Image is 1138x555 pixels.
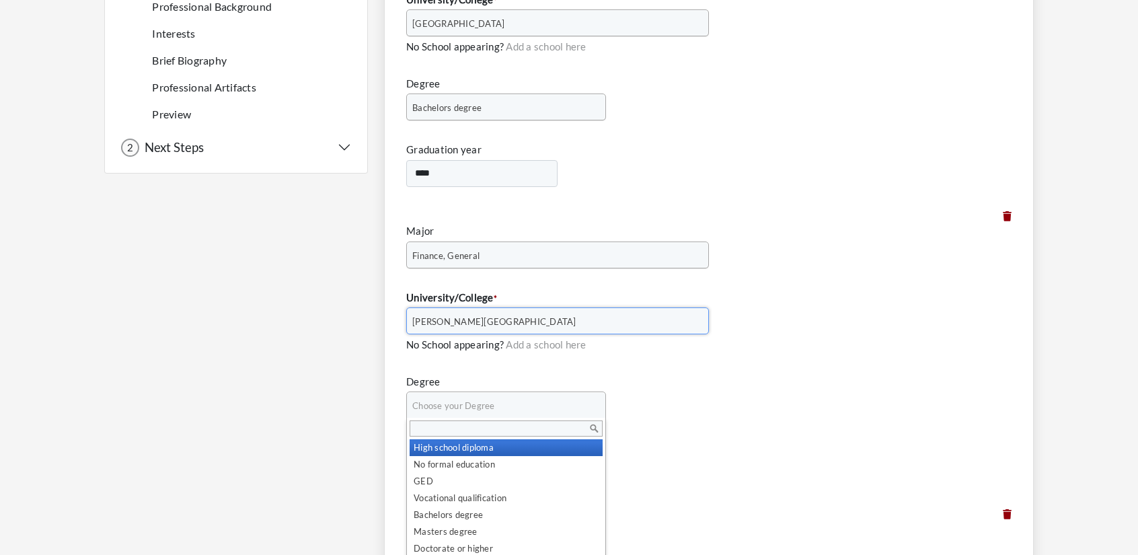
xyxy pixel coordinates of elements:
[121,139,139,157] div: 2
[406,223,434,239] label: Major
[412,94,588,121] span: Bachelors degree
[121,139,351,157] button: 2 Next Steps
[410,473,603,490] li: GED
[406,76,441,91] label: Degree
[139,140,204,155] h5: Next Steps
[494,293,497,303] abbr: required
[412,242,691,269] span: Finance, General
[406,290,497,305] label: University/College
[406,374,441,390] label: Degree
[412,308,691,335] span: [PERSON_NAME][GEOGRAPHIC_DATA]
[406,39,504,54] label: No School appearing?
[410,490,603,507] li: Vocational qualification
[412,10,691,37] span: [GEOGRAPHIC_DATA]
[410,439,603,456] li: High school diploma
[406,337,504,353] label: No School appearing?
[406,142,482,157] label: Graduation year
[412,392,588,419] span: Choose your Degree
[410,523,603,540] li: Masters degree
[410,456,603,473] li: No formal education
[506,338,586,350] a: Add a school here
[410,507,603,523] li: Bachelors degree
[506,40,586,52] a: Add a school here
